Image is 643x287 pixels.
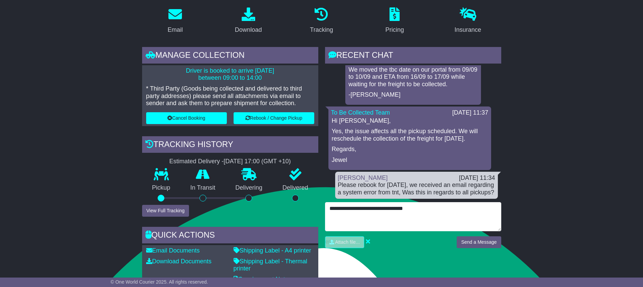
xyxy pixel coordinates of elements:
div: Quick Actions [142,227,318,245]
a: Shipping Label - Thermal printer [234,258,307,272]
div: Tracking history [142,136,318,154]
div: Estimated Delivery - [142,158,318,165]
a: Tracking [305,5,337,37]
a: Shipping Label - A4 printer [234,247,311,254]
div: [DATE] 17:00 (GMT +10) [224,158,291,165]
button: View Full Tracking [142,205,189,217]
p: We moved the tbc date on our portal from 09/09 to 10/09 and ETA from 16/09 to 17/09 while waiting... [349,66,478,88]
a: Consignment Note [234,276,289,283]
p: Hi [PERSON_NAME], [332,117,488,125]
div: Pricing [385,25,404,34]
button: Rebook / Change Pickup [234,112,314,124]
p: Jewel [332,157,488,164]
div: Manage collection [142,47,318,65]
p: * Third Party (Goods being collected and delivered to third party addresses) please send all atta... [146,85,314,107]
p: Delivering [225,184,273,192]
p: Driver is booked to arrive [DATE] between 09:00 to 14:00 [146,67,314,82]
div: RECENT CHAT [325,47,501,65]
div: Email [167,25,183,34]
a: [PERSON_NAME] [338,174,388,181]
div: [DATE] 11:34 [459,174,495,182]
button: Cancel Booking [146,112,227,124]
span: © One World Courier 2025. All rights reserved. [111,279,208,285]
a: To Be Collected Team [331,109,390,116]
div: [DATE] 11:37 [452,109,488,117]
a: Download [231,5,266,37]
p: Delivered [272,184,318,192]
button: Send a Message [457,236,501,248]
div: Insurance [455,25,481,34]
div: Please rebook for [DATE], we received an email regarding a system error from tnt, Was this in reg... [338,182,495,196]
p: Regards, [332,146,488,153]
div: Download [235,25,262,34]
div: Tracking [310,25,333,34]
a: Email [163,5,187,37]
a: Email Documents [146,247,200,254]
p: Yes, the issue affects all the pickup scheduled. We will reschedule the collection of the freight... [332,128,488,142]
a: Pricing [381,5,408,37]
p: Pickup [142,184,181,192]
a: Insurance [450,5,486,37]
a: Download Documents [146,258,212,265]
p: In Transit [180,184,225,192]
p: -[PERSON_NAME] [349,91,478,99]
